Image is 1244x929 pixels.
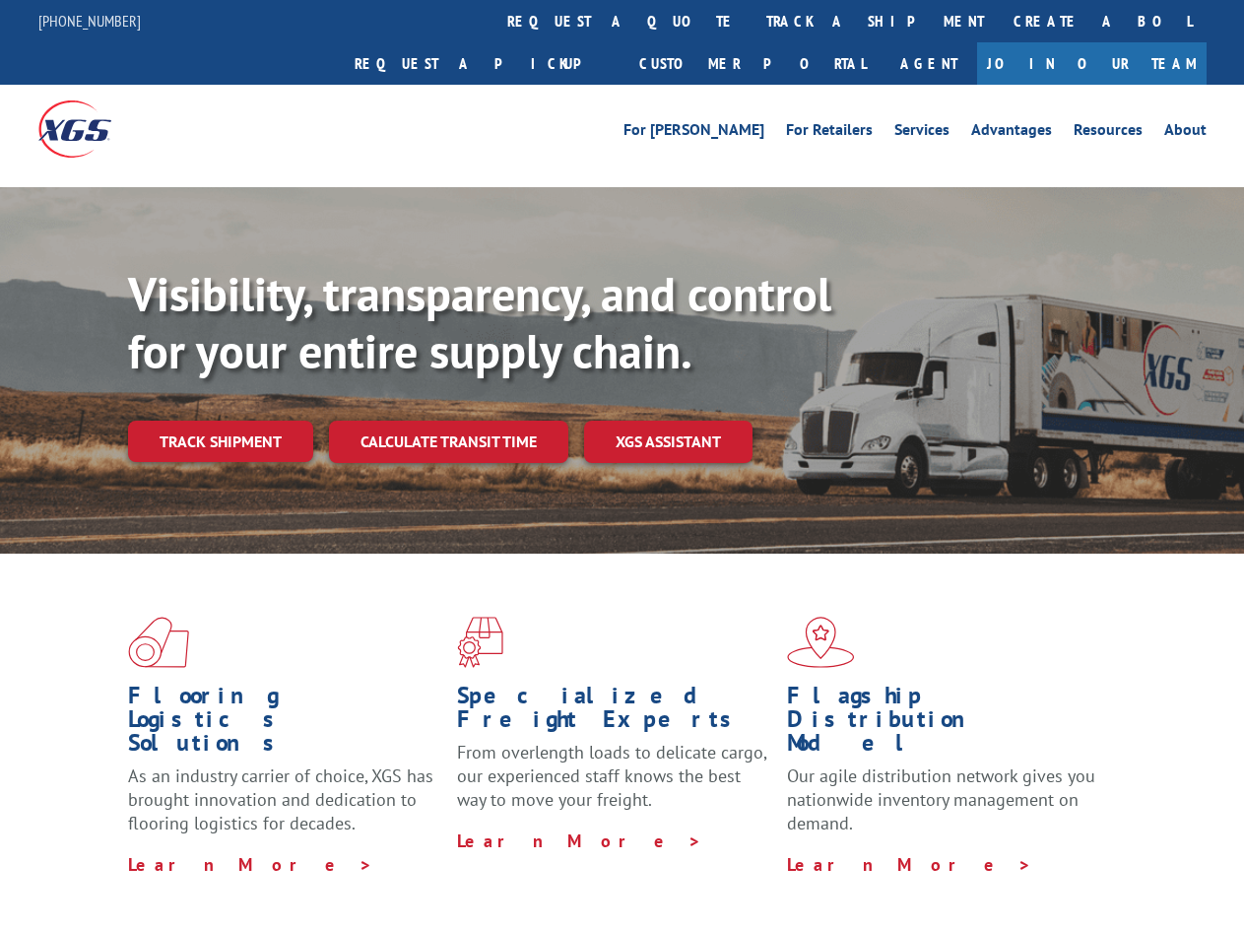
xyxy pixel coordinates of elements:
[787,684,1101,764] h1: Flagship Distribution Model
[38,11,141,31] a: [PHONE_NUMBER]
[584,421,753,463] a: XGS ASSISTANT
[128,617,189,668] img: xgs-icon-total-supply-chain-intelligence-red
[1074,122,1143,144] a: Resources
[340,42,624,85] a: Request a pickup
[623,122,764,144] a: For [PERSON_NAME]
[881,42,977,85] a: Agent
[128,684,442,764] h1: Flooring Logistics Solutions
[457,617,503,668] img: xgs-icon-focused-on-flooring-red
[457,741,771,829] p: From overlength loads to delicate cargo, our experienced staff knows the best way to move your fr...
[329,421,568,463] a: Calculate transit time
[128,421,313,462] a: Track shipment
[128,764,433,834] span: As an industry carrier of choice, XGS has brought innovation and dedication to flooring logistics...
[457,684,771,741] h1: Specialized Freight Experts
[457,829,702,852] a: Learn More >
[786,122,873,144] a: For Retailers
[787,617,855,668] img: xgs-icon-flagship-distribution-model-red
[128,853,373,876] a: Learn More >
[787,764,1095,834] span: Our agile distribution network gives you nationwide inventory management on demand.
[624,42,881,85] a: Customer Portal
[128,263,831,381] b: Visibility, transparency, and control for your entire supply chain.
[1164,122,1207,144] a: About
[977,42,1207,85] a: Join Our Team
[894,122,949,144] a: Services
[971,122,1052,144] a: Advantages
[787,853,1032,876] a: Learn More >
